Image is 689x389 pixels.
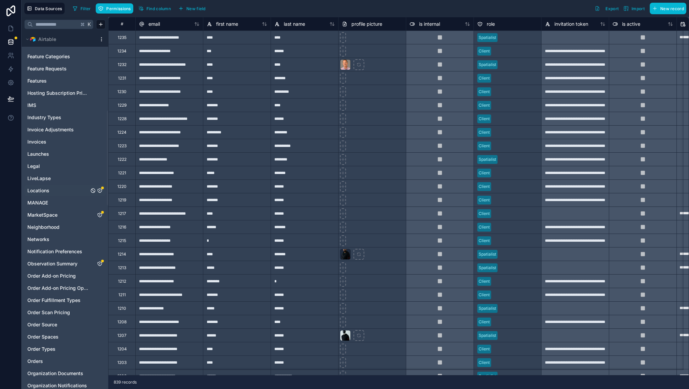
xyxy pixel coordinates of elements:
[479,102,490,108] div: Client
[27,382,89,389] a: Organization Notifications
[24,307,106,318] div: Order Scan Pricing
[27,65,89,72] a: Feature Requests
[479,62,496,68] div: Spatialist
[216,21,238,27] span: first name
[554,21,588,27] span: invitation token
[27,260,77,267] span: Observation Summary
[479,197,490,203] div: Client
[27,382,87,389] span: Organization Notifications
[27,138,89,145] a: Invoices
[117,333,127,338] div: 1207
[70,3,93,14] button: Filter
[27,273,76,279] span: Order Add-on Pricing
[479,143,490,149] div: Client
[35,6,62,11] span: Data Sources
[114,380,137,385] span: 839 records
[479,251,496,257] div: Spatialist
[27,53,89,60] a: Feature Categories
[24,295,106,306] div: Order Fulfillment Types
[24,210,106,220] div: MarketSpace
[479,265,496,271] div: Spatialist
[146,6,171,11] span: Find column
[118,75,126,81] div: 1231
[118,116,127,122] div: 1228
[27,297,89,304] a: Order Fulfillment Types
[351,21,382,27] span: profile picture
[487,21,495,27] span: role
[622,21,640,27] span: is active
[479,211,490,217] div: Client
[114,21,130,26] div: #
[27,175,89,182] a: LiveLapse
[24,331,106,342] div: Order Spaces
[27,346,89,352] a: Order Types
[117,346,127,352] div: 1204
[118,35,127,40] div: 1235
[27,126,74,133] span: Invoice Adjustments
[24,161,106,172] div: Legal
[118,265,126,271] div: 1213
[27,78,89,84] a: Features
[27,236,49,243] span: Networks
[479,156,496,163] div: Spatialist
[27,321,57,328] span: Order Source
[24,173,106,184] div: LiveLapse
[27,212,58,218] span: MarketSpace
[27,358,43,365] span: Orders
[117,373,127,379] div: 1202
[118,306,126,311] div: 1210
[27,321,89,328] a: Order Source
[27,309,70,316] span: Order Scan Pricing
[479,129,490,135] div: Client
[419,21,440,27] span: is internal
[27,199,48,206] span: MANAGE
[27,333,89,340] a: Order Spaces
[479,238,490,244] div: Client
[24,112,106,123] div: Industry Types
[118,170,126,176] div: 1221
[24,283,106,294] div: Order Add-on Pricing Options
[27,187,49,194] span: Locations
[96,3,133,14] button: Permissions
[27,187,89,194] a: Locations
[30,37,36,42] img: Airtable Logo
[24,368,106,379] div: Organization Documents
[24,246,106,257] div: Notification Preferences
[479,35,496,41] div: Spatialist
[38,36,56,43] span: Airtable
[24,35,96,44] button: Airtable LogoAirtable
[24,51,106,62] div: Feature Categories
[117,89,127,94] div: 1230
[24,3,65,14] button: Data Sources
[27,224,89,231] a: Neighborhood
[117,130,127,135] div: 1224
[24,197,106,208] div: MANAGE
[118,279,126,284] div: 1212
[27,151,49,157] span: Launches
[479,360,490,366] div: Client
[27,126,89,133] a: Invoice Adjustments
[24,234,106,245] div: Networks
[117,184,127,189] div: 1220
[24,100,106,111] div: IMS
[27,346,55,352] span: Order Types
[27,236,89,243] a: Networks
[27,273,89,279] a: Order Add-on Pricing
[284,21,305,27] span: last name
[27,260,89,267] a: Observation Summary
[27,114,61,121] span: Industry Types
[118,157,127,162] div: 1222
[24,88,106,99] div: Hosting Subscription Prices
[24,344,106,354] div: Order Types
[118,62,127,67] div: 1232
[87,22,92,27] span: K
[117,360,127,365] div: 1203
[27,114,89,121] a: Industry Types
[479,305,496,311] div: Spatialist
[24,63,106,74] div: Feature Requests
[479,292,490,298] div: Client
[650,3,686,14] button: New record
[118,103,127,108] div: 1229
[27,224,60,231] span: Neighborhood
[24,222,106,233] div: Neighborhood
